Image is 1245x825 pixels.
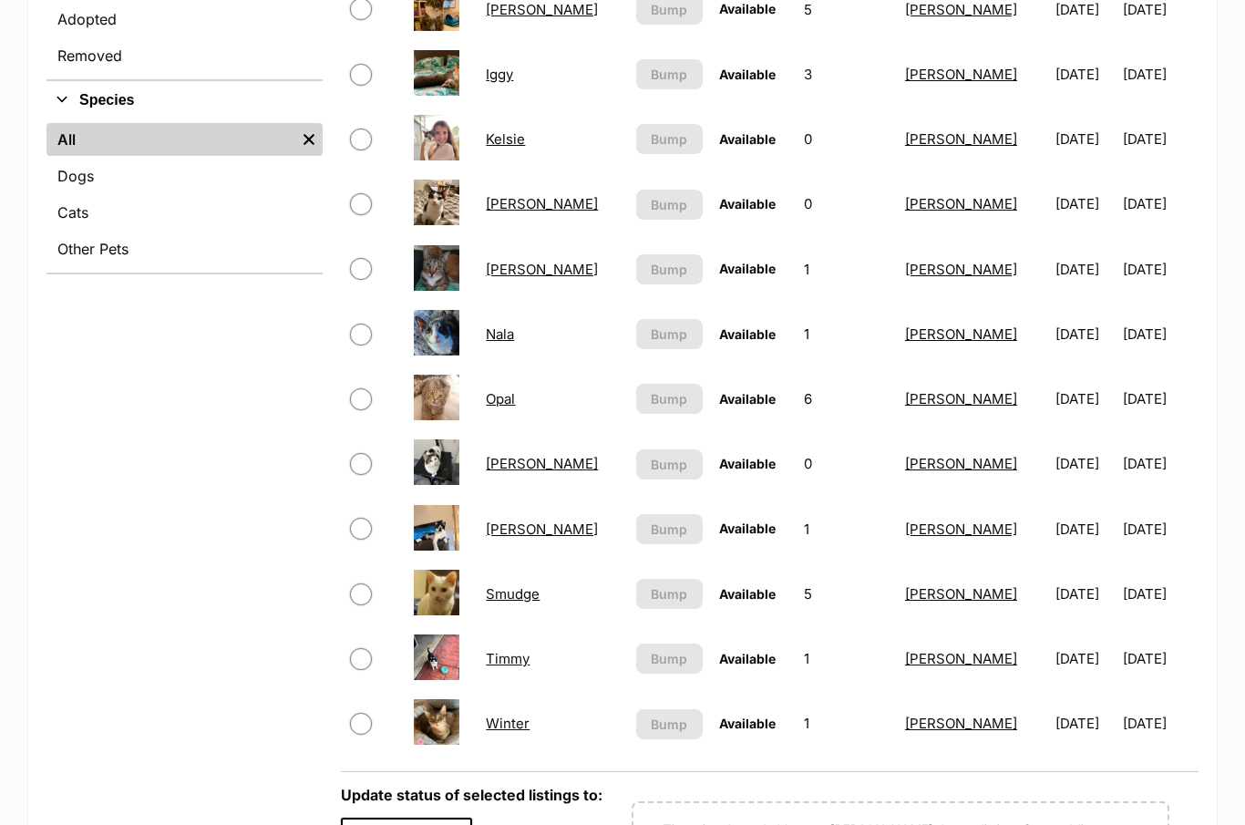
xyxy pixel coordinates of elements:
td: [DATE] [1048,562,1122,625]
td: 1 [797,627,896,690]
a: Opal [486,390,515,407]
span: Available [719,521,776,536]
img: Iggy [414,50,459,96]
td: [DATE] [1048,692,1122,755]
td: 1 [797,498,896,561]
span: Bump [651,129,687,149]
button: Bump [636,449,703,480]
td: [DATE] [1123,627,1197,690]
span: Bump [651,65,687,84]
a: [PERSON_NAME] [905,390,1017,407]
a: [PERSON_NAME] [486,455,598,472]
a: [PERSON_NAME] [905,66,1017,83]
td: [DATE] [1048,498,1122,561]
a: Cats [46,196,323,229]
td: 1 [797,238,896,301]
td: 1 [797,692,896,755]
a: Dogs [46,160,323,192]
button: Bump [636,579,703,609]
span: Bump [651,520,687,539]
td: [DATE] [1123,367,1197,430]
span: Bump [651,195,687,214]
span: Bump [651,260,687,279]
td: [DATE] [1048,108,1122,170]
a: [PERSON_NAME] [905,1,1017,18]
button: Bump [636,124,703,154]
a: All [46,123,295,156]
span: Available [719,716,776,731]
td: [DATE] [1123,43,1197,106]
a: Winter [486,715,530,732]
td: 3 [797,43,896,106]
td: [DATE] [1048,172,1122,235]
button: Bump [636,319,703,349]
td: [DATE] [1048,303,1122,366]
button: Bump [636,644,703,674]
td: [DATE] [1123,108,1197,170]
a: Nala [486,325,514,343]
a: [PERSON_NAME] [486,1,598,18]
td: [DATE] [1123,498,1197,561]
img: Smudge [414,570,459,615]
td: [DATE] [1123,432,1197,495]
span: Available [719,391,776,407]
span: Available [719,586,776,602]
button: Bump [636,384,703,414]
a: Timmy [486,650,530,667]
img: Opal [414,375,459,420]
span: Available [719,196,776,211]
td: 5 [797,562,896,625]
a: [PERSON_NAME] [905,585,1017,603]
td: 6 [797,367,896,430]
a: Other Pets [46,232,323,265]
button: Bump [636,59,703,89]
a: [PERSON_NAME] [486,521,598,538]
span: Bump [651,649,687,668]
img: Preston [414,439,459,485]
td: [DATE] [1123,303,1197,366]
img: Myles [414,245,459,291]
a: [PERSON_NAME] [905,715,1017,732]
td: [DATE] [1123,238,1197,301]
span: Available [719,326,776,342]
td: 0 [797,108,896,170]
span: Available [719,1,776,16]
a: Kelsie [486,130,525,148]
label: Update status of selected listings to: [341,786,602,804]
td: [DATE] [1123,172,1197,235]
td: [DATE] [1048,432,1122,495]
button: Bump [636,709,703,739]
button: Species [46,88,323,112]
span: Bump [651,715,687,734]
a: Smudge [486,585,540,603]
td: 0 [797,432,896,495]
span: Available [719,131,776,147]
a: [PERSON_NAME] [905,195,1017,212]
a: Iggy [486,66,513,83]
span: Bump [651,584,687,603]
div: Species [46,119,323,273]
span: Available [719,651,776,666]
span: Available [719,261,776,276]
span: Available [719,67,776,82]
span: Available [719,456,776,471]
td: [DATE] [1048,627,1122,690]
span: Bump [651,389,687,408]
button: Bump [636,514,703,544]
a: [PERSON_NAME] [486,261,598,278]
td: [DATE] [1048,367,1122,430]
a: [PERSON_NAME] [905,521,1017,538]
span: Bump [651,325,687,344]
a: [PERSON_NAME] [905,261,1017,278]
img: Kelsie [414,115,459,160]
td: [DATE] [1048,43,1122,106]
button: Bump [636,254,703,284]
span: Bump [651,455,687,474]
a: [PERSON_NAME] [905,650,1017,667]
img: Winter [414,699,459,745]
td: [DATE] [1123,692,1197,755]
a: [PERSON_NAME] [486,195,598,212]
td: [DATE] [1123,562,1197,625]
button: Bump [636,190,703,220]
a: [PERSON_NAME] [905,455,1017,472]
